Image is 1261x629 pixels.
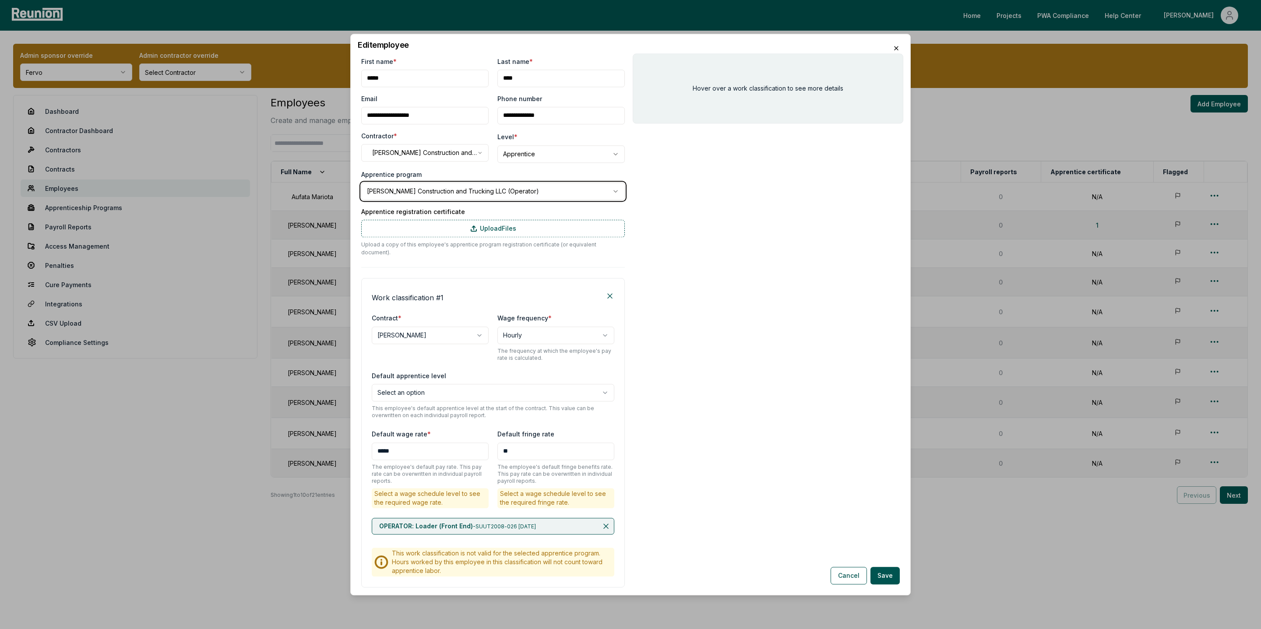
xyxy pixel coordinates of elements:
label: Email [361,94,377,103]
label: Phone number [497,94,542,103]
div: Select a wage schedule level to see the required fringe rate. [497,488,614,508]
h4: Work classification # 1 [372,292,444,303]
div: Select a wage schedule level to see the required wage rate. [372,488,489,508]
label: Last name [497,57,533,66]
label: Contractor [361,131,397,141]
span: This work classification is not valid for the selected apprentice program. Hours worked by this e... [392,549,612,575]
p: - [379,522,536,531]
label: Default fringe rate [497,430,554,438]
h2: Edit employee [358,41,903,49]
label: Default wage rate [372,430,431,438]
button: Cancel [831,567,867,584]
label: Default apprentice level [372,371,446,380]
span: SUUT2008-026 [DATE] [476,523,536,530]
p: Hover over a work classification to see more details [693,84,843,93]
p: The frequency at which the employee's pay rate is calculated. [497,348,614,362]
label: First name [361,57,397,66]
p: This employee's default apprentice level at the start of the contract. This value can be overwrit... [372,405,614,419]
label: Apprentice program [361,170,422,179]
label: Contract [372,314,402,322]
span: OPERATOR: Loader (Front End) [379,522,473,530]
p: Upload a copy of this employee's apprentice program registration certificate (or equivalent docum... [361,241,625,257]
p: The employee's default fringe benefits rate. This pay rate can be overwritten in individual payro... [497,464,614,485]
label: Apprentice registration certificate [361,207,625,216]
label: Level [497,133,518,141]
label: Upload Files [361,220,625,237]
label: Wage frequency [497,314,552,322]
p: The employee's default pay rate. This pay rate can be overwritten in individual payroll reports. [372,464,489,485]
button: Save [870,567,900,584]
